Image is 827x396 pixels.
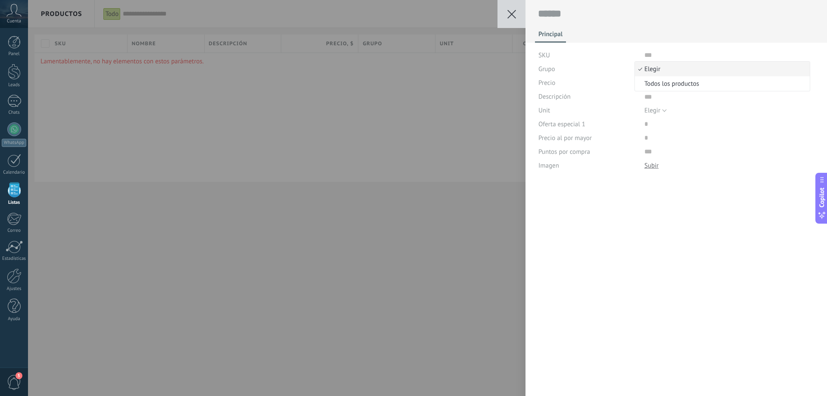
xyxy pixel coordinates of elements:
[538,52,550,59] span: SKU
[538,90,638,103] div: Descripción
[538,80,555,86] span: Precio
[538,94,571,100] span: Descripción
[538,48,638,62] div: SKU
[538,117,638,131] div: Oferta especial 1
[2,316,27,322] div: Ayuda
[538,159,638,172] div: Imagen
[538,76,638,90] div: Precio
[538,30,563,43] span: Principal
[2,256,27,262] div: Estadísticas
[538,135,592,141] span: Precio al por mayor
[818,187,826,207] span: Copilot
[635,80,807,88] span: Todos los productos
[644,103,667,117] button: Elegir
[538,149,590,155] span: Puntos por compra
[538,107,550,114] span: Unit
[538,121,585,128] span: Oferta especial 1
[635,65,807,73] span: Elegir
[538,103,638,117] div: Unit
[538,66,555,72] span: Grupo
[644,106,660,115] span: Elegir
[2,139,26,147] div: WhatsApp
[538,145,638,159] div: Puntos por compra
[538,62,638,76] div: Grupo
[2,200,27,206] div: Listas
[16,372,22,379] span: 5
[2,286,27,292] div: Ajustes
[2,82,27,88] div: Leads
[538,162,559,169] span: Imagen
[2,110,27,115] div: Chats
[7,19,21,24] span: Cuenta
[2,228,27,234] div: Correo
[2,51,27,57] div: Panel
[538,131,638,145] div: Precio al por mayor
[2,170,27,175] div: Calendario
